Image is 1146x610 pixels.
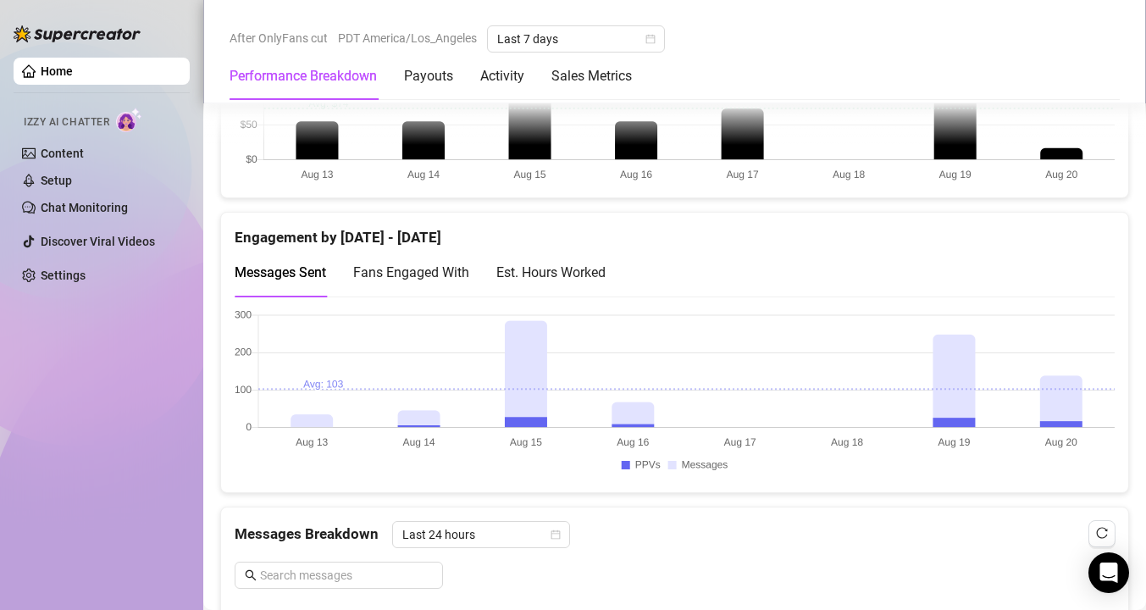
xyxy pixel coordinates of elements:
[245,569,257,581] span: search
[235,521,1115,548] div: Messages Breakdown
[14,25,141,42] img: logo-BBDzfeDw.svg
[235,213,1115,249] div: Engagement by [DATE] - [DATE]
[353,264,469,280] span: Fans Engaged With
[24,114,109,130] span: Izzy AI Chatter
[116,108,142,132] img: AI Chatter
[551,66,632,86] div: Sales Metrics
[496,262,606,283] div: Est. Hours Worked
[41,269,86,282] a: Settings
[1096,527,1108,539] span: reload
[497,26,655,52] span: Last 7 days
[338,25,477,51] span: PDT America/Los_Angeles
[41,147,84,160] a: Content
[1088,552,1129,593] div: Open Intercom Messenger
[41,235,155,248] a: Discover Viral Videos
[41,64,73,78] a: Home
[645,34,656,44] span: calendar
[260,566,433,585] input: Search messages
[480,66,524,86] div: Activity
[551,530,561,540] span: calendar
[402,522,560,547] span: Last 24 hours
[41,201,128,214] a: Chat Monitoring
[235,264,326,280] span: Messages Sent
[230,25,328,51] span: After OnlyFans cut
[230,66,377,86] div: Performance Breakdown
[41,174,72,187] a: Setup
[404,66,453,86] div: Payouts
